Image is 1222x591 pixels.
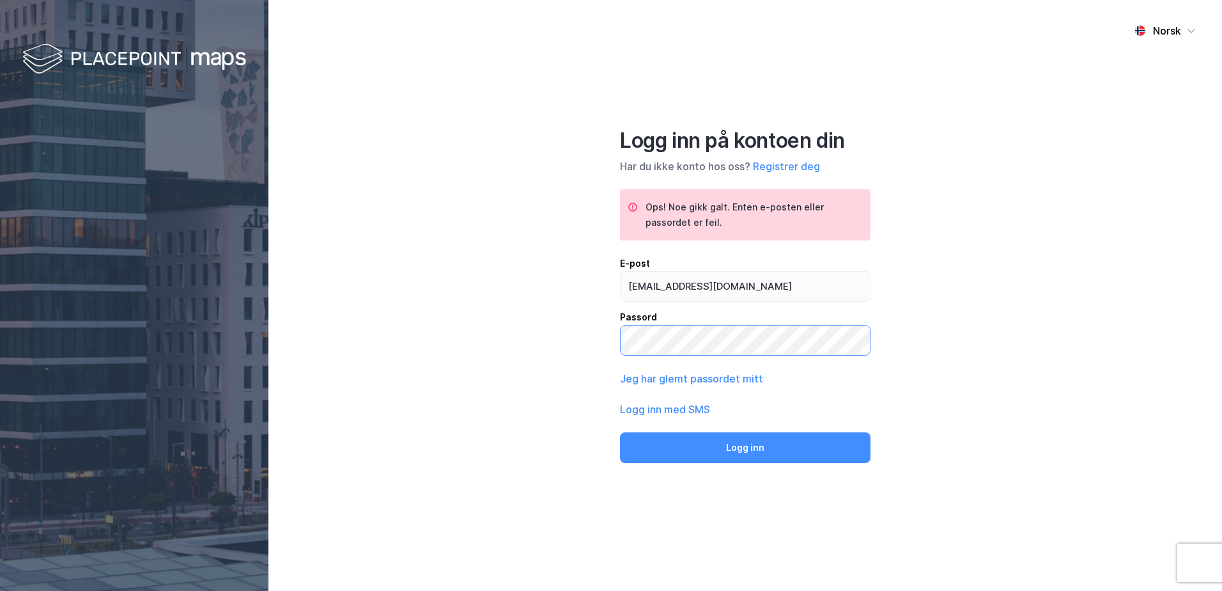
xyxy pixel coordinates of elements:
[22,41,246,79] img: logo-white.f07954bde2210d2a523dddb988cd2aa7.svg
[620,256,870,271] div: E-post
[620,310,870,325] div: Passord
[620,432,870,463] button: Logg inn
[620,371,763,386] button: Jeg har glemt passordet mitt
[620,402,710,417] button: Logg inn med SMS
[753,159,820,174] button: Registrer deg
[1153,23,1181,38] div: Norsk
[620,159,870,174] div: Har du ikke konto hos oss?
[646,200,860,230] div: Ops! Noe gikk galt. Enten e-posten eller passordet er feil.
[1158,530,1222,591] iframe: Chat Widget
[620,128,870,154] div: Logg inn på kontoen din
